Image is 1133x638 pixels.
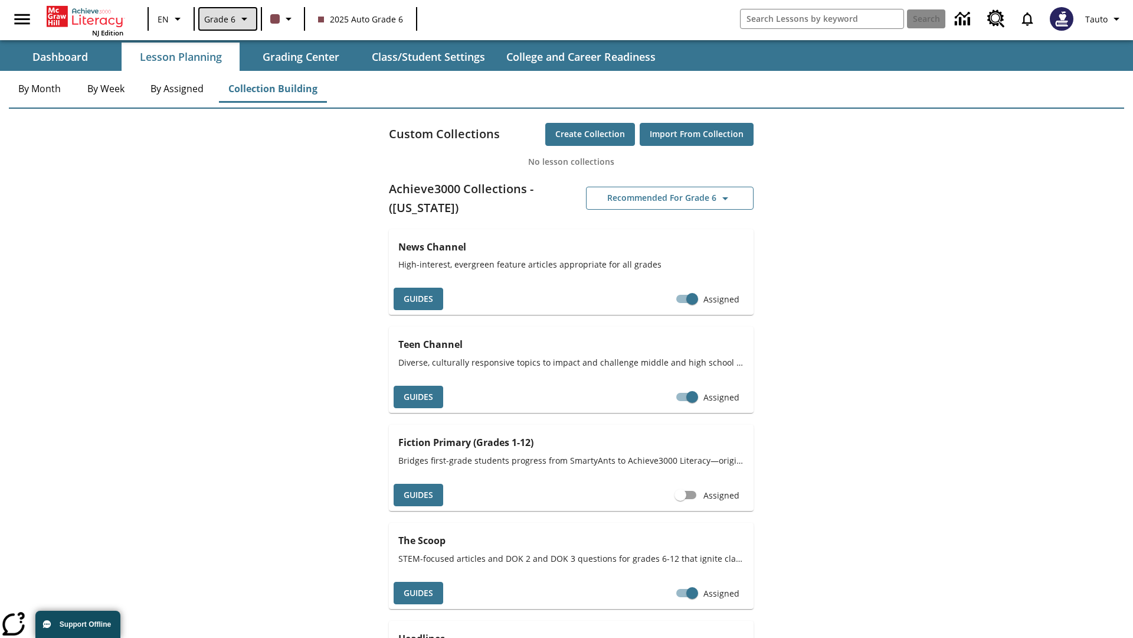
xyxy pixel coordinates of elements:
[60,620,111,629] span: Support Offline
[398,434,744,451] h3: Fiction Primary (Grades 1-12)
[980,3,1012,35] a: Resource Center, Will open in new tab
[398,552,744,565] span: STEM-focused articles and DOK 2 and DOK 3 questions for grades 6-12 that ignite class discussions...
[703,293,739,305] span: Assigned
[703,391,739,403] span: Assigned
[394,288,443,311] button: Guides
[76,74,135,103] button: By Week
[122,43,240,71] button: Lesson Planning
[398,454,744,467] span: Bridges first-grade students progress from SmartyAnts to Achieve3000 Literacy—original, episodic ...
[92,28,123,37] span: NJ Edition
[47,5,123,28] a: Home
[398,239,744,255] h3: News Channel
[389,125,500,144] h2: Custom Collections
[318,13,403,25] span: 2025 Auto Grade 6
[389,180,571,217] h2: Achieve3000 Collections - ([US_STATE])
[1,43,119,71] button: Dashboard
[389,155,754,168] p: No lesson collections
[1012,4,1043,34] a: Notifications
[948,3,980,35] a: Data Center
[5,2,40,37] button: Open side menu
[398,356,744,369] span: Diverse, culturally responsive topics to impact and challenge middle and high school students
[219,74,327,103] button: Collection Building
[362,43,495,71] button: Class/Student Settings
[497,43,665,71] button: College and Career Readiness
[394,484,443,507] button: Guides
[545,123,635,146] button: Create Collection
[640,123,754,146] button: Import from Collection
[394,386,443,409] button: Guides
[398,532,744,549] h3: The Scoop
[9,74,70,103] button: By Month
[266,8,300,30] button: Class color is dark brown. Change class color
[35,611,120,638] button: Support Offline
[586,187,754,210] button: Recommended for Grade 6
[398,258,744,271] span: High-interest, evergreen feature articles appropriate for all grades
[703,587,739,600] span: Assigned
[1043,4,1080,34] button: Select a new avatar
[741,9,903,28] input: search field
[394,582,443,605] button: Guides
[141,74,213,103] button: By Assigned
[47,4,123,37] div: Home
[1080,8,1128,30] button: Profile/Settings
[703,489,739,502] span: Assigned
[242,43,360,71] button: Grading Center
[198,7,257,31] button: Grade: Grade 6, Select a grade
[152,8,190,30] button: Language: EN, Select a language
[158,13,169,25] span: EN
[1085,13,1108,25] span: Tauto
[1050,7,1073,31] img: Avatar
[398,336,744,353] h3: Teen Channel
[204,13,235,25] span: Grade 6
